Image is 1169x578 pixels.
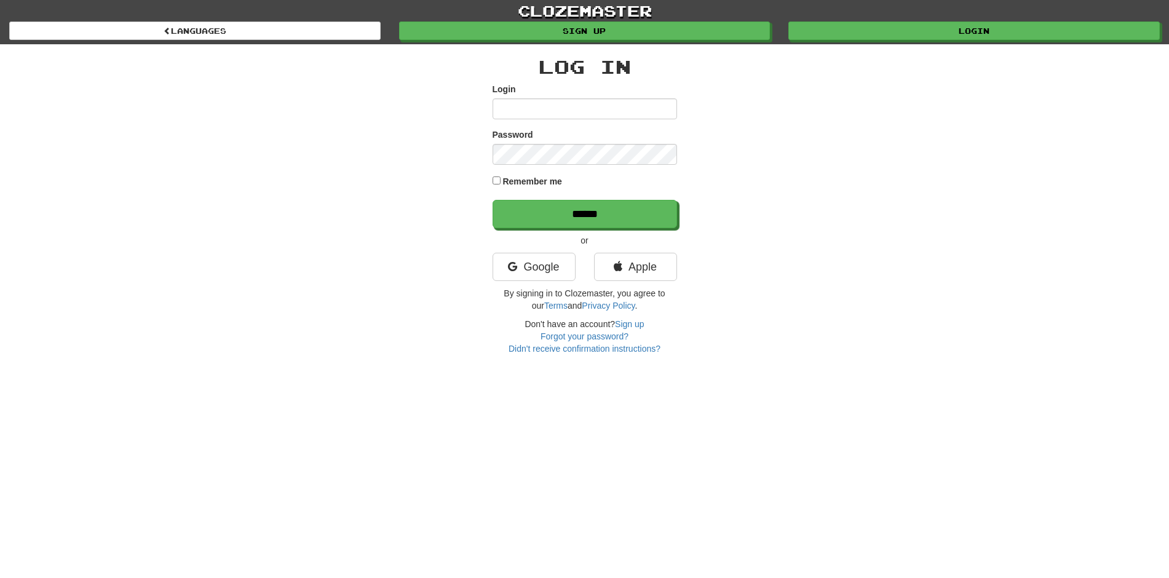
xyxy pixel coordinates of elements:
h2: Log In [493,57,677,77]
a: Didn't receive confirmation instructions? [509,344,660,354]
label: Password [493,129,533,141]
a: Apple [594,253,677,281]
a: Login [788,22,1160,40]
div: Don't have an account? [493,318,677,355]
a: Google [493,253,576,281]
a: Sign up [399,22,771,40]
a: Languages [9,22,381,40]
label: Remember me [502,175,562,188]
a: Privacy Policy [582,301,635,311]
a: Sign up [615,319,644,329]
label: Login [493,83,516,95]
a: Forgot your password? [541,331,628,341]
p: By signing in to Clozemaster, you agree to our and . [493,287,677,312]
a: Terms [544,301,568,311]
p: or [493,234,677,247]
